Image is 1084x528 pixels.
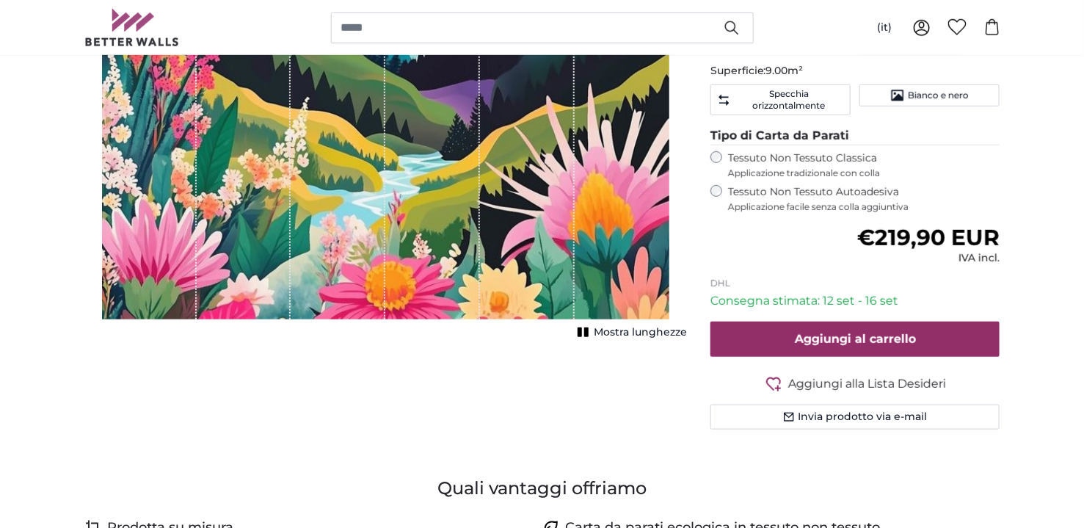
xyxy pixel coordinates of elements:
[788,375,946,393] span: Aggiungi alla Lista Desideri
[84,477,1000,500] h3: Quali vantaggi offriamo
[710,405,1000,430] button: Invia prodotto via e-mail
[728,185,1000,213] label: Tessuto Non Tessuto Autoadesiva
[857,224,1000,251] span: €219,90 EUR
[795,332,916,346] span: Aggiungi al carrello
[710,84,851,115] button: Specchia orizzontalmente
[84,9,180,46] img: Betterwalls
[734,88,844,112] span: Specchia orizzontalmente
[859,84,1000,106] button: Bianco e nero
[710,64,1000,79] p: Superficie:
[766,64,804,77] span: 9.00m²
[710,278,1000,289] p: DHL
[908,90,969,101] span: Bianco e nero
[728,167,1000,179] span: Applicazione tradizionale con colla
[710,375,1000,393] button: Aggiungi alla Lista Desideri
[728,201,1000,213] span: Applicazione facile senza colla aggiuntiva
[710,127,1000,145] legend: Tipo di Carta da Parati
[710,292,1000,310] p: Consegna stimata: 12 set - 16 set
[857,251,1000,266] div: IVA incl.
[710,322,1000,357] button: Aggiungi al carrello
[594,325,687,340] span: Mostra lunghezze
[728,151,1000,179] label: Tessuto Non Tessuto Classica
[573,322,687,343] button: Mostra lunghezze
[866,15,904,41] button: (it)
